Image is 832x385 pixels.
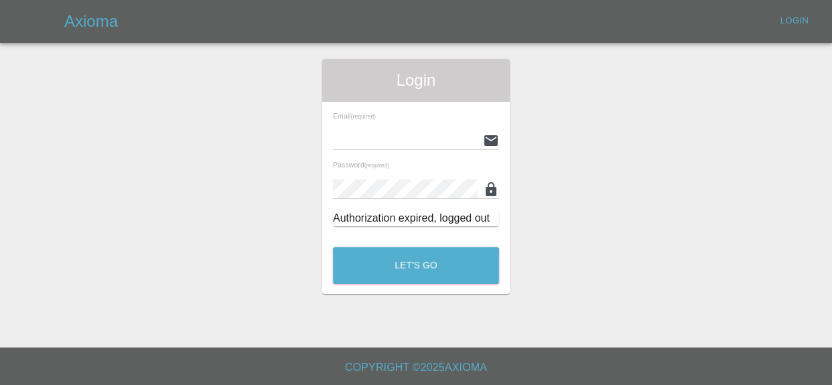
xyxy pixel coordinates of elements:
small: (required) [364,163,389,169]
h6: Copyright © 2025 Axioma [11,358,821,377]
div: Authorization expired, logged out [333,210,499,226]
span: Email [333,112,376,120]
span: Login [333,70,499,91]
span: Password [333,161,389,169]
a: Login [773,11,816,31]
small: (required) [351,114,376,120]
h5: Axioma [64,11,118,32]
button: Let's Go [333,247,499,284]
